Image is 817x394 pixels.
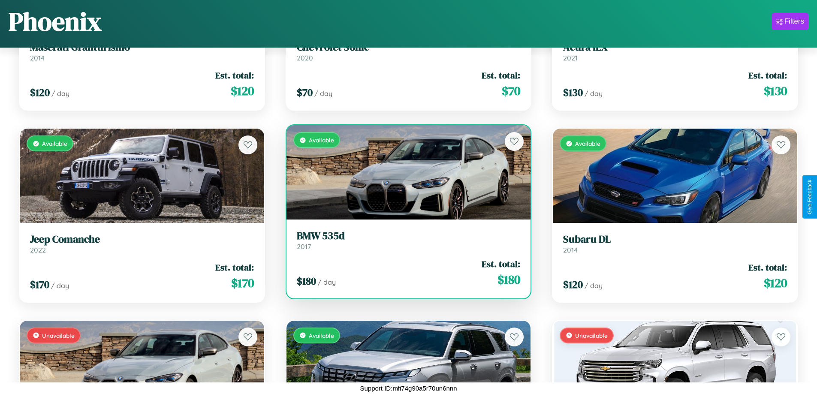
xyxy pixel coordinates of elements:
[215,261,254,274] span: Est. total:
[30,277,49,292] span: $ 170
[784,17,804,26] div: Filters
[215,69,254,81] span: Est. total:
[563,233,787,254] a: Subaru DL2014
[764,82,787,99] span: $ 130
[30,233,254,246] h3: Jeep Comanche
[30,85,50,99] span: $ 120
[563,277,583,292] span: $ 120
[314,89,332,98] span: / day
[297,41,521,54] h3: Chevrolet Sonic
[318,278,336,286] span: / day
[30,41,254,54] h3: Maserati Granturismo
[51,281,69,290] span: / day
[502,82,520,99] span: $ 70
[231,274,254,292] span: $ 170
[297,242,311,251] span: 2017
[585,281,603,290] span: / day
[297,54,313,62] span: 2020
[30,246,46,254] span: 2022
[360,382,457,394] p: Support ID: mfi74g90a5r70un6nnn
[30,54,45,62] span: 2014
[563,41,787,54] h3: Acura ILX
[482,69,520,81] span: Est. total:
[575,140,600,147] span: Available
[563,233,787,246] h3: Subaru DL
[42,332,75,339] span: Unavailable
[297,85,313,99] span: $ 70
[748,261,787,274] span: Est. total:
[748,69,787,81] span: Est. total:
[30,233,254,254] a: Jeep Comanche2022
[297,230,521,251] a: BMW 535d2017
[297,41,521,62] a: Chevrolet Sonic2020
[309,136,334,144] span: Available
[231,82,254,99] span: $ 120
[42,140,67,147] span: Available
[563,85,583,99] span: $ 130
[585,89,603,98] span: / day
[51,89,69,98] span: / day
[297,230,521,242] h3: BMW 535d
[563,54,578,62] span: 2021
[807,180,813,214] div: Give Feedback
[563,41,787,62] a: Acura ILX2021
[497,271,520,288] span: $ 180
[9,4,102,39] h1: Phoenix
[764,274,787,292] span: $ 120
[297,274,316,288] span: $ 180
[575,332,608,339] span: Unavailable
[30,41,254,62] a: Maserati Granturismo2014
[772,13,808,30] button: Filters
[309,332,334,339] span: Available
[482,258,520,270] span: Est. total:
[563,246,578,254] span: 2014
